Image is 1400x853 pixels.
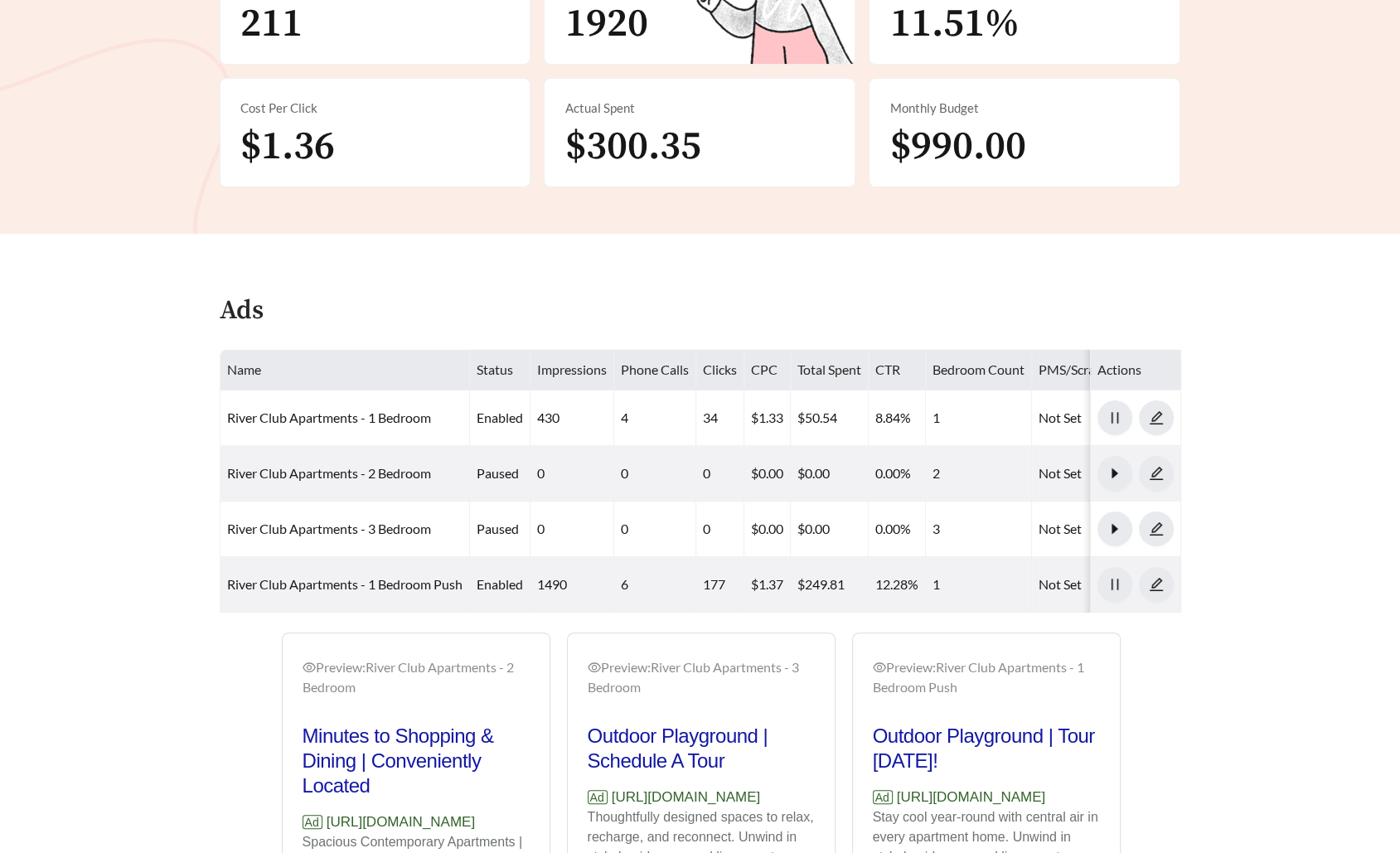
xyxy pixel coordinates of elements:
[227,521,431,536] a: River Club Apartments - 3 Bedroom
[614,446,696,502] td: 0
[791,557,869,613] td: $249.81
[227,465,431,481] a: River Club Apartments - 2 Bedroom
[1032,350,1181,390] th: PMS/Scraper Unit Price
[477,465,519,481] span: paused
[303,661,316,674] span: eye
[227,576,463,592] a: River Club Apartments - 1 Bedroom Push
[744,502,791,557] td: $0.00
[564,122,700,172] span: $300.35
[530,350,614,390] th: Impressions
[530,557,614,613] td: 1490
[744,557,791,613] td: $1.37
[530,446,614,502] td: 0
[1032,557,1181,613] td: Not Set
[220,297,264,326] h4: Ads
[588,790,608,804] span: Ad
[1032,390,1181,446] td: Not Set
[873,790,893,804] span: Ad
[751,361,778,377] span: CPC
[477,521,519,536] span: paused
[869,557,926,613] td: 12.28%
[227,410,431,425] a: River Club Apartments - 1 Bedroom
[1140,466,1173,481] span: edit
[1098,521,1131,536] span: caret-right
[791,350,869,390] th: Total Spent
[696,390,744,446] td: 34
[588,787,815,808] p: [URL][DOMAIN_NAME]
[1097,400,1132,435] button: pause
[696,502,744,557] td: 0
[614,350,696,390] th: Phone Calls
[530,390,614,446] td: 430
[240,122,335,172] span: $1.36
[1097,511,1132,546] button: caret-right
[889,122,1025,172] span: $990.00
[1032,502,1181,557] td: Not Set
[926,350,1032,390] th: Bedroom Count
[303,815,322,829] span: Ad
[530,502,614,557] td: 0
[477,576,523,592] span: enabled
[588,724,815,773] h2: Outdoor Playground | Schedule A Tour
[696,446,744,502] td: 0
[588,657,815,697] div: Preview: River Club Apartments - 3 Bedroom
[1140,410,1173,425] span: edit
[1139,410,1174,425] a: edit
[926,557,1032,613] td: 1
[1032,446,1181,502] td: Not Set
[926,446,1032,502] td: 2
[477,410,523,425] span: enabled
[470,350,530,390] th: Status
[869,502,926,557] td: 0.00%
[873,661,886,674] span: eye
[1140,521,1173,536] span: edit
[873,724,1100,773] h2: Outdoor Playground | Tour [DATE]!
[240,99,511,118] div: Cost Per Click
[873,657,1100,697] div: Preview: River Club Apartments - 1 Bedroom Push
[564,99,835,118] div: Actual Spent
[926,502,1032,557] td: 3
[1140,577,1173,592] span: edit
[696,557,744,613] td: 177
[869,390,926,446] td: 8.84%
[1139,521,1174,536] a: edit
[696,350,744,390] th: Clicks
[1098,577,1131,592] span: pause
[1139,511,1174,546] button: edit
[614,557,696,613] td: 6
[869,446,926,502] td: 0.00%
[1139,576,1174,592] a: edit
[1139,465,1174,481] a: edit
[614,390,696,446] td: 4
[1098,466,1131,481] span: caret-right
[873,787,1100,808] p: [URL][DOMAIN_NAME]
[1139,456,1174,491] button: edit
[303,657,530,697] div: Preview: River Club Apartments - 2 Bedroom
[1097,567,1132,602] button: pause
[791,502,869,557] td: $0.00
[1091,350,1181,390] th: Actions
[303,812,530,833] p: [URL][DOMAIN_NAME]
[1098,410,1131,425] span: pause
[1097,456,1132,491] button: caret-right
[875,361,900,377] span: CTR
[1139,567,1174,602] button: edit
[588,661,601,674] span: eye
[1139,400,1174,435] button: edit
[614,502,696,557] td: 0
[791,446,869,502] td: $0.00
[303,724,530,798] h2: Minutes to Shopping & Dining | Conveniently Located
[926,390,1032,446] td: 1
[791,390,869,446] td: $50.54
[889,99,1160,118] div: Monthly Budget
[744,390,791,446] td: $1.33
[744,446,791,502] td: $0.00
[220,350,470,390] th: Name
